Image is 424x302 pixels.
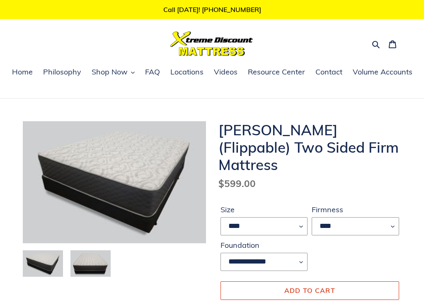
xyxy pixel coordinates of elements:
[218,121,402,173] h1: [PERSON_NAME] (Flippable) Two Sided Firm Mattress
[244,66,309,79] a: Resource Center
[210,66,242,79] a: Videos
[87,66,139,79] button: Shop Now
[12,67,33,77] span: Home
[70,249,111,278] img: Load image into Gallery viewer, Del Ray (Flippable) Two Sided Firm Mattress
[145,67,160,77] span: FAQ
[248,67,305,77] span: Resource Center
[220,281,400,300] button: Add to cart
[312,204,399,215] label: Firmness
[166,66,208,79] a: Locations
[92,67,128,77] span: Shop Now
[311,66,346,79] a: Contact
[170,67,204,77] span: Locations
[220,204,308,215] label: Size
[218,177,256,189] span: $599.00
[23,121,206,243] img: Del Ray (Flippable) Two Sided Firm Mattress
[349,66,417,79] a: Volume Accounts
[220,240,308,251] label: Foundation
[141,66,164,79] a: FAQ
[43,67,81,77] span: Philosophy
[39,66,85,79] a: Philosophy
[8,66,37,79] a: Home
[170,31,253,56] img: Xtreme Discount Mattress
[22,249,64,278] img: Load image into Gallery viewer, Del Ray (Flippable) Two Sided Firm Mattress
[214,67,237,77] span: Videos
[353,67,412,77] span: Volume Accounts
[284,286,335,295] span: Add to cart
[315,67,342,77] span: Contact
